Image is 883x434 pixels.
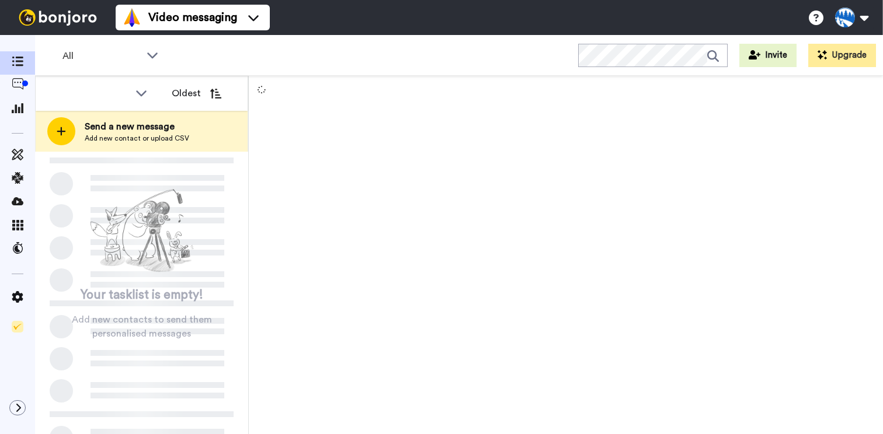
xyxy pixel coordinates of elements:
span: Video messaging [148,9,237,26]
img: vm-color.svg [123,8,141,27]
span: All [62,49,141,63]
span: Your tasklist is empty! [81,286,203,304]
img: Checklist.svg [12,321,23,332]
button: Upgrade [808,44,876,67]
span: Add new contacts to send them personalised messages [53,313,231,341]
img: bj-logo-header-white.svg [14,9,102,26]
span: Send a new message [85,120,189,134]
button: Invite [739,44,797,67]
button: Oldest [163,82,230,105]
span: Add new contact or upload CSV [85,134,189,143]
img: ready-set-action.png [84,184,200,278]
